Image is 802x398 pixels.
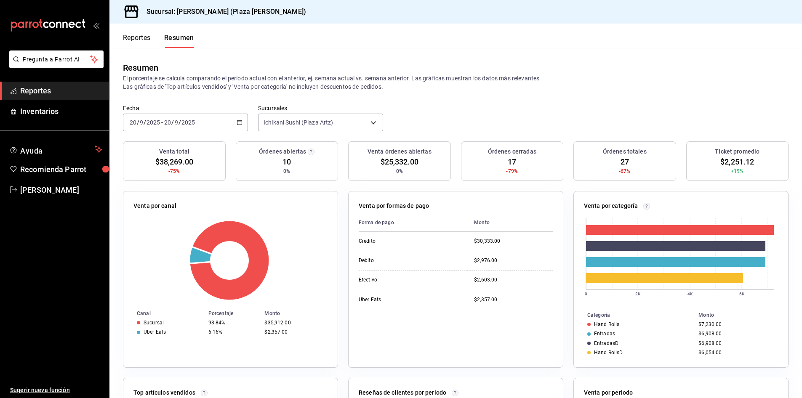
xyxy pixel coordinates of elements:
span: 27 [621,156,629,167]
a: Pregunta a Parrot AI [6,61,104,70]
h3: Sucursal: [PERSON_NAME] (Plaza [PERSON_NAME]) [140,7,306,17]
div: $6,908.00 [698,340,775,346]
button: Reportes [123,34,151,48]
div: EntradasD [594,340,618,346]
span: -79% [506,167,518,175]
span: +19% [731,167,744,175]
div: $2,976.00 [474,257,553,264]
label: Fecha [123,105,248,111]
span: / [179,119,181,126]
div: $2,603.00 [474,276,553,284]
p: El porcentaje se calcula comparando el período actual con el anterior, ej. semana actual vs. sema... [123,74,789,91]
label: Sucursales [258,105,383,111]
div: Hand RollsD [594,350,623,356]
p: Venta por periodo [584,388,633,397]
input: -- [164,119,171,126]
div: $2,357.00 [264,329,324,335]
p: Venta por formas de pago [359,202,429,210]
div: $7,230.00 [698,321,775,327]
div: Efectivo [359,276,443,284]
div: $2,357.00 [474,296,553,303]
span: Ayuda [20,144,91,154]
span: Pregunta a Parrot AI [23,55,91,64]
text: 0 [585,292,587,296]
input: -- [174,119,179,126]
span: / [137,119,139,126]
input: -- [129,119,137,126]
span: $38,269.00 [155,156,193,167]
text: 6K [739,292,745,296]
p: Venta por categoría [584,202,638,210]
input: -- [139,119,144,126]
p: Venta por canal [133,202,176,210]
div: $6,054.00 [698,350,775,356]
div: Entradas [594,331,615,337]
div: Credito [359,238,443,245]
th: Canal [123,309,205,318]
div: Uber Eats [359,296,443,303]
span: $25,332.00 [381,156,418,167]
div: 93.84% [208,320,258,326]
span: -67% [619,167,631,175]
h3: Venta total [159,147,189,156]
h3: Venta órdenes abiertas [368,147,432,156]
span: 10 [282,156,291,167]
span: - [161,119,163,126]
span: -75% [168,167,180,175]
span: / [144,119,146,126]
span: [PERSON_NAME] [20,184,102,196]
button: Pregunta a Parrot AI [9,50,104,68]
h3: Órdenes abiertas [259,147,306,156]
span: Recomienda Parrot [20,164,102,175]
th: Monto [467,214,553,232]
div: $30,333.00 [474,238,553,245]
div: $6,908.00 [698,331,775,337]
th: Monto [695,310,788,320]
span: Reportes [20,85,102,96]
th: Forma de pago [359,214,467,232]
span: Ichikani Sushi (Plaza Artz) [264,118,333,127]
text: 2K [635,292,641,296]
p: Top artículos vendidos [133,388,195,397]
span: 0% [396,167,403,175]
th: Monto [261,309,338,318]
h3: Ticket promedio [715,147,759,156]
p: Reseñas de clientes por periodo [359,388,446,397]
div: Uber Eats [144,329,166,335]
span: 0% [283,167,290,175]
div: $35,912.00 [264,320,324,326]
span: Inventarios [20,106,102,117]
th: Porcentaje [205,309,261,318]
text: 4K [687,292,693,296]
button: open_drawer_menu [93,22,99,29]
div: navigation tabs [123,34,194,48]
span: $2,251.12 [720,156,754,167]
h3: Órdenes cerradas [488,147,536,156]
div: Sucursal [144,320,164,326]
div: 6.16% [208,329,258,335]
th: Categoría [574,310,695,320]
h3: Órdenes totales [603,147,647,156]
input: ---- [181,119,195,126]
span: Sugerir nueva función [10,386,102,395]
span: 17 [508,156,516,167]
input: ---- [146,119,160,126]
div: Debito [359,257,443,264]
span: / [171,119,174,126]
div: Resumen [123,61,158,74]
div: Hand Rolls [594,321,619,327]
button: Resumen [164,34,194,48]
